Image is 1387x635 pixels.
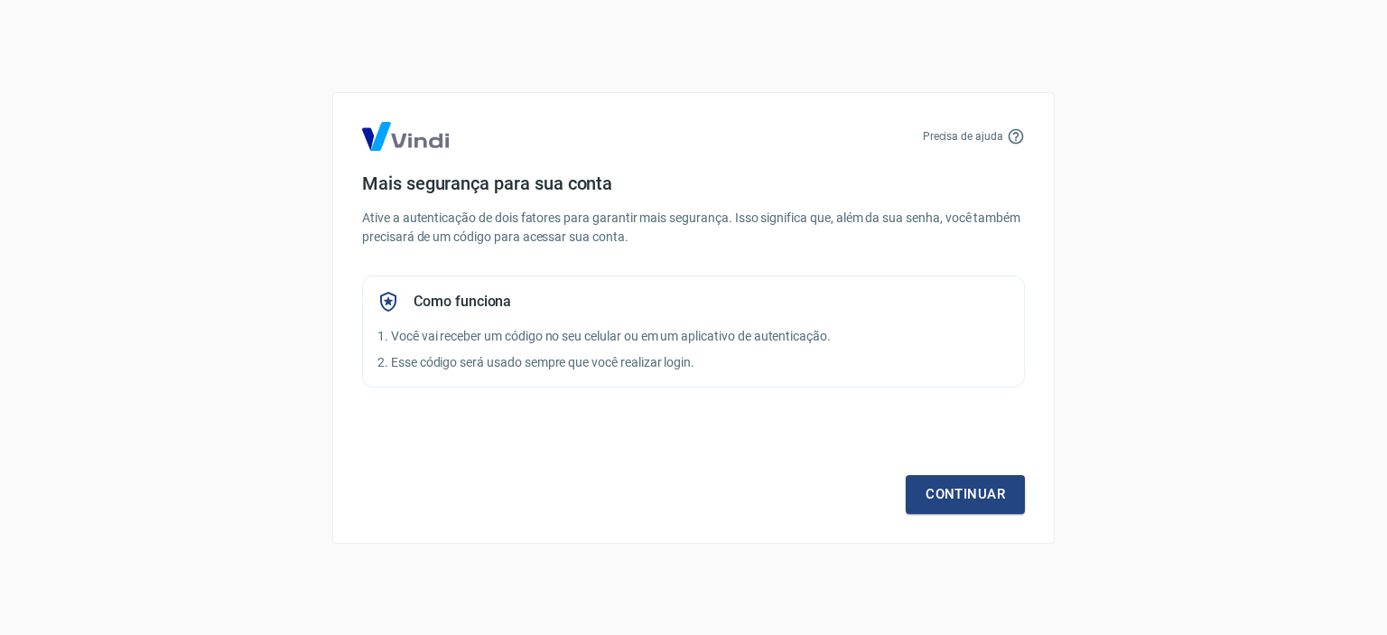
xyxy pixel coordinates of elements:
[362,209,1025,247] p: Ative a autenticação de dois fatores para garantir mais segurança. Isso significa que, além da su...
[414,293,511,311] h5: Como funciona
[377,327,1010,346] p: 1. Você vai receber um código no seu celular ou em um aplicativo de autenticação.
[906,475,1025,513] a: Continuar
[377,353,1010,372] p: 2. Esse código será usado sempre que você realizar login.
[362,122,449,151] img: Logo Vind
[362,173,1025,194] h4: Mais segurança para sua conta
[923,128,1003,145] p: Precisa de ajuda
